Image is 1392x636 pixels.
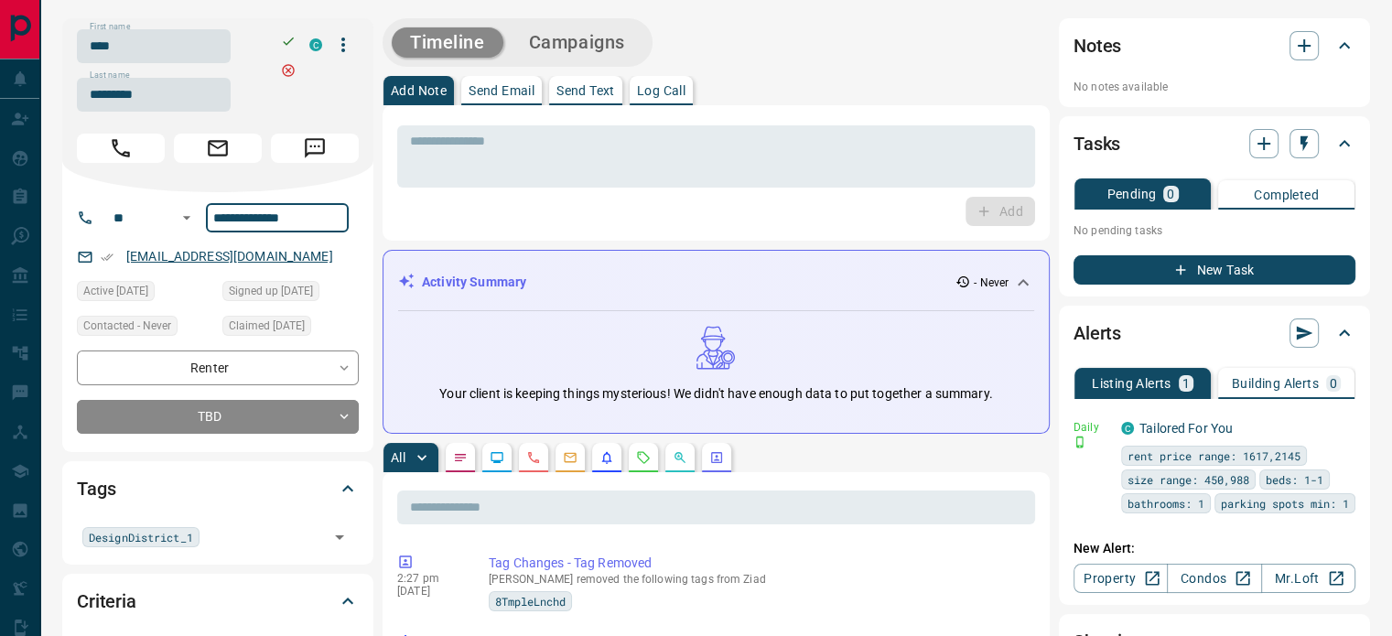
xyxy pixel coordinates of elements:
a: [EMAIL_ADDRESS][DOMAIN_NAME] [126,249,333,264]
p: Activity Summary [422,273,526,292]
svg: Notes [453,450,468,465]
div: Thu Aug 12 2021 [222,281,359,307]
div: Alerts [1074,311,1355,355]
span: 8TmpleLnchd [495,592,566,610]
div: Activity Summary- Never [398,265,1034,299]
h2: Alerts [1074,318,1121,348]
a: Mr.Loft [1261,564,1355,593]
svg: Lead Browsing Activity [490,450,504,465]
p: 2:27 pm [397,572,461,585]
p: No notes available [1074,79,1355,95]
a: Property [1074,564,1168,593]
span: parking spots min: 1 [1221,494,1349,512]
p: Building Alerts [1232,377,1319,390]
p: Daily [1074,419,1110,436]
p: - Never [974,275,1009,291]
p: Send Text [556,84,615,97]
div: Tasks [1074,122,1355,166]
p: No pending tasks [1074,217,1355,244]
span: beds: 1-1 [1266,470,1323,489]
span: Signed up [DATE] [229,282,313,300]
label: Last name [90,70,130,81]
div: condos.ca [309,38,322,51]
button: Open [327,524,352,550]
span: Claimed [DATE] [229,317,305,335]
h2: Tasks [1074,129,1120,158]
div: Thu Aug 12 2021 [77,281,213,307]
svg: Calls [526,450,541,465]
span: rent price range: 1617,2145 [1128,447,1300,465]
svg: Agent Actions [709,450,724,465]
svg: Requests [636,450,651,465]
svg: Opportunities [673,450,687,465]
svg: Listing Alerts [599,450,614,465]
span: Active [DATE] [83,282,148,300]
p: Log Call [637,84,685,97]
a: Tailored For You [1139,421,1233,436]
span: DesignDistrict_1 [89,528,193,546]
div: TBD [77,400,359,434]
svg: Email Verified [101,251,113,264]
p: [DATE] [397,585,461,598]
span: Contacted - Never [83,317,171,335]
button: Timeline [392,27,503,58]
p: [PERSON_NAME] removed the following tags from Ziad [489,573,1028,586]
div: Renter [77,350,359,384]
span: Message [271,134,359,163]
button: Campaigns [511,27,643,58]
p: Send Email [469,84,534,97]
div: Notes [1074,24,1355,68]
div: Tags [77,467,359,511]
a: Condos [1167,564,1261,593]
span: bathrooms: 1 [1128,494,1204,512]
p: New Alert: [1074,539,1355,558]
p: Completed [1254,189,1319,201]
p: 0 [1330,377,1337,390]
p: Your client is keeping things mysterious! We didn't have enough data to put together a summary. [439,384,992,404]
span: Email [174,134,262,163]
span: size range: 450,988 [1128,470,1249,489]
div: Thu Aug 12 2021 [222,316,359,341]
button: New Task [1074,255,1355,285]
p: All [391,451,405,464]
span: Call [77,134,165,163]
p: Tag Changes - Tag Removed [489,554,1028,573]
h2: Tags [77,474,115,503]
label: First name [90,21,130,33]
button: Open [176,207,198,229]
p: Add Note [391,84,447,97]
svg: Push Notification Only [1074,436,1086,448]
div: Criteria [77,579,359,623]
p: Listing Alerts [1092,377,1171,390]
p: Pending [1106,188,1156,200]
div: condos.ca [1121,422,1134,435]
p: 0 [1167,188,1174,200]
p: 1 [1182,377,1190,390]
h2: Criteria [77,587,136,616]
svg: Emails [563,450,577,465]
h2: Notes [1074,31,1121,60]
